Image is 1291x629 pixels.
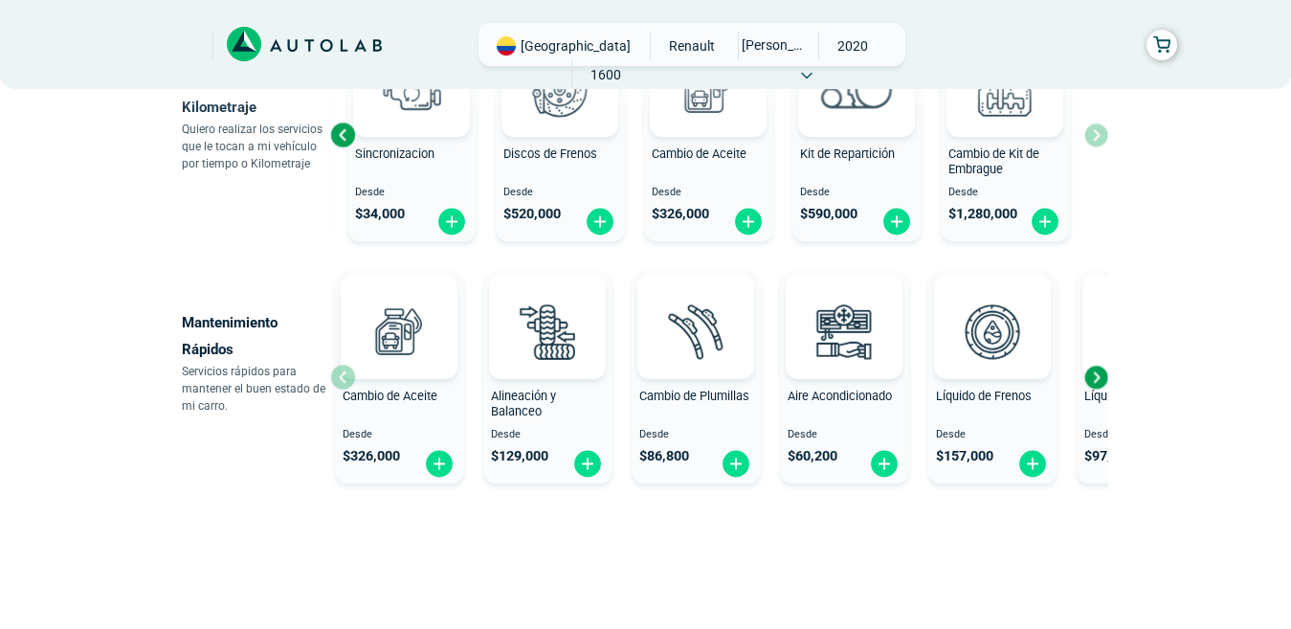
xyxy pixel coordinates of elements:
[733,207,764,236] img: fi_plus-circle2.svg
[503,206,561,222] span: $ 520,000
[1084,448,1134,464] span: $ 97,300
[497,36,516,56] img: Flag of COLOMBIA
[369,47,454,131] img: sincronizacion-v3.svg
[948,206,1017,222] span: $ 1,280,000
[652,187,766,199] span: Desde
[347,29,477,241] button: Sincronizacion Desde $34,000
[792,29,922,241] button: Kit de Repartición Desde $590,000
[963,47,1047,131] img: kit_de_embrague-v3.svg
[658,32,726,60] span: RENAULT
[182,67,330,121] p: Mantenimiento por Kilometraje
[928,271,1057,483] button: Líquido de Frenos Desde $157,000
[1077,271,1206,483] button: Líquido Refrigerante Desde $97,300
[721,449,751,479] img: fi_plus-circle2.svg
[182,121,330,172] p: Quiero realizar los servicios que le tocan a mi vehículo por tiempo o Kilometraje
[1030,207,1060,236] img: fi_plus-circle2.svg
[936,429,1050,441] span: Desde
[819,32,887,60] span: 2020
[815,280,873,337] img: AD0BCuuxAAAAAElFTkSuQmCC
[941,29,1070,241] button: Cambio de Kit de Embrague Desde $1,280,000
[644,29,773,241] button: Cambio de Aceite Desde $326,000
[652,146,746,161] span: Cambio de Aceite
[1084,389,1192,403] span: Líquido Refrigerante
[950,289,1035,373] img: liquido_frenos-v3.svg
[585,207,615,236] img: fi_plus-circle2.svg
[800,146,895,161] span: Kit de Repartición
[519,280,576,337] img: AD0BCuuxAAAAAElFTkSuQmCC
[948,146,1039,177] span: Cambio de Kit de Embrague
[182,363,330,415] p: Servicios rápidos para mantener el buen estado de mi carro.
[343,429,456,441] span: Desde
[639,448,689,464] span: $ 86,800
[355,206,405,222] span: $ 34,000
[788,429,901,441] span: Desde
[964,280,1021,337] img: AD0BCuuxAAAAAElFTkSuQmCC
[491,389,556,419] span: Alineación y Balanceo
[667,280,724,337] img: AD0BCuuxAAAAAElFTkSuQmCC
[739,32,807,58] span: [PERSON_NAME] LIFE
[1017,449,1048,479] img: fi_plus-circle2.svg
[496,29,625,241] button: Discos de Frenos Desde $520,000
[572,449,603,479] img: fi_plus-circle2.svg
[936,389,1032,403] span: Líquido de Frenos
[491,448,548,464] span: $ 129,000
[802,289,886,373] img: aire_acondicionado-v3.svg
[355,187,469,199] span: Desde
[521,36,631,56] span: [GEOGRAPHIC_DATA]
[780,271,909,483] button: Aire Acondicionado Desde $60,200
[821,71,893,108] img: correa_de_reparticion-v3.svg
[328,121,357,149] div: Previous slide
[639,429,753,441] span: Desde
[788,448,837,464] span: $ 60,200
[948,187,1062,199] span: Desde
[355,146,434,161] span: Sincronizacion
[639,389,749,403] span: Cambio de Plumillas
[370,280,428,337] img: AD0BCuuxAAAAAElFTkSuQmCC
[503,146,597,161] span: Discos de Frenos
[788,389,892,403] span: Aire Acondicionado
[357,289,441,373] img: cambio_de_aceite-v3.svg
[666,47,750,131] img: cambio_de_aceite-v3.svg
[505,289,590,373] img: alineacion_y_balanceo-v3.svg
[343,389,437,403] span: Cambio de Aceite
[491,429,605,441] span: Desde
[503,187,617,199] span: Desde
[1081,363,1110,392] div: Next slide
[483,271,612,483] button: Alineación y Balanceo Desde $129,000
[800,206,857,222] span: $ 590,000
[654,289,738,373] img: plumillas-v3.svg
[881,207,912,236] img: fi_plus-circle2.svg
[652,206,709,222] span: $ 326,000
[869,449,900,479] img: fi_plus-circle2.svg
[424,449,455,479] img: fi_plus-circle2.svg
[343,448,400,464] span: $ 326,000
[800,187,914,199] span: Desde
[436,207,467,236] img: fi_plus-circle2.svg
[335,271,464,483] button: Cambio de Aceite Desde $326,000
[1099,289,1183,373] img: liquido_refrigerante-v3.svg
[518,47,602,131] img: frenos2-v3.svg
[1084,429,1198,441] span: Desde
[572,60,640,89] span: 1600
[182,309,330,363] p: Mantenimiento Rápidos
[632,271,761,483] button: Cambio de Plumillas Desde $86,800
[936,448,993,464] span: $ 157,000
